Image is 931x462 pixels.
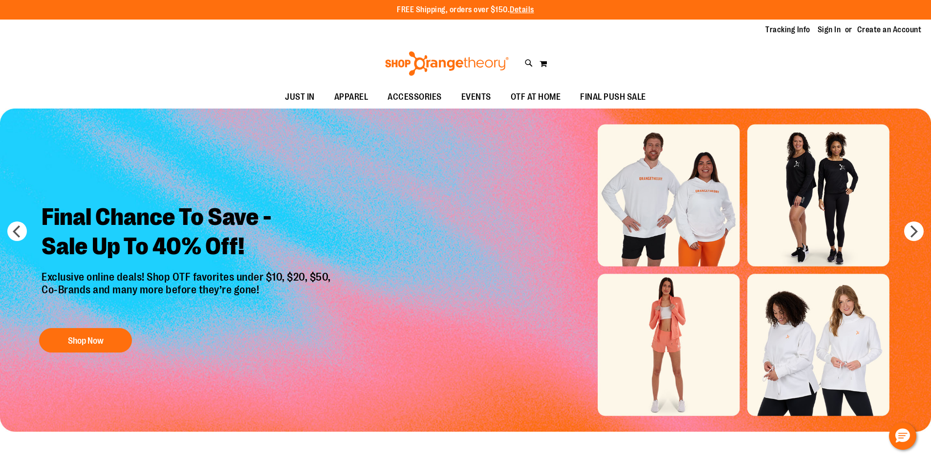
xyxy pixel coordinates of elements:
span: OTF AT HOME [511,86,561,108]
a: EVENTS [452,86,501,109]
a: OTF AT HOME [501,86,571,109]
span: APPAREL [334,86,368,108]
img: Shop Orangetheory [384,51,510,76]
button: prev [7,221,27,241]
a: Create an Account [857,24,922,35]
button: Shop Now [39,328,132,352]
p: Exclusive online deals! Shop OTF favorites under $10, $20, $50, Co-Brands and many more before th... [34,271,341,319]
a: ACCESSORIES [378,86,452,109]
span: ACCESSORIES [388,86,442,108]
button: Hello, have a question? Let’s chat. [889,422,916,450]
a: FINAL PUSH SALE [570,86,656,109]
span: FINAL PUSH SALE [580,86,646,108]
p: FREE Shipping, orders over $150. [397,4,534,16]
a: Final Chance To Save -Sale Up To 40% Off! Exclusive online deals! Shop OTF favorites under $10, $... [34,195,341,358]
h2: Final Chance To Save - Sale Up To 40% Off! [34,195,341,271]
span: EVENTS [461,86,491,108]
a: APPAREL [325,86,378,109]
a: Tracking Info [765,24,810,35]
a: JUST IN [275,86,325,109]
span: JUST IN [285,86,315,108]
button: next [904,221,924,241]
a: Details [510,5,534,14]
a: Sign In [818,24,841,35]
